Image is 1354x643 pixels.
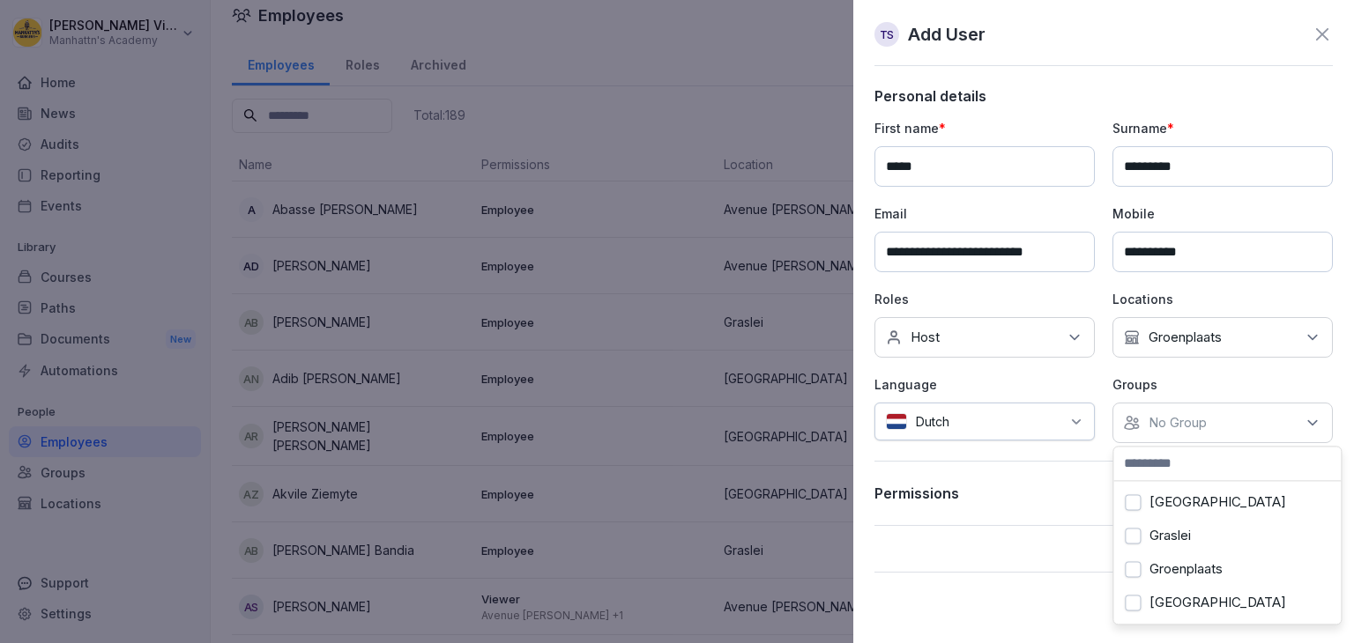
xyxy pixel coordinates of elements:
[1112,119,1333,137] p: Surname
[874,119,1095,137] p: First name
[874,204,1095,223] p: Email
[1149,595,1286,610] label: [GEOGRAPHIC_DATA]
[908,21,986,48] p: Add User
[911,329,940,346] p: Host
[886,413,907,430] img: nl.svg
[1112,204,1333,223] p: Mobile
[874,22,899,47] div: TS
[1149,414,1207,432] p: No Group
[874,403,1095,440] div: Dutch
[874,290,1095,308] p: Roles
[874,87,1333,105] p: Personal details
[874,484,959,502] p: Permissions
[1112,290,1333,308] p: Locations
[1149,528,1191,543] label: Graslei
[1149,561,1223,577] label: Groenplaats
[1149,494,1286,510] label: [GEOGRAPHIC_DATA]
[874,375,1095,394] p: Language
[1112,375,1333,394] p: Groups
[1149,329,1222,346] p: Groenplaats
